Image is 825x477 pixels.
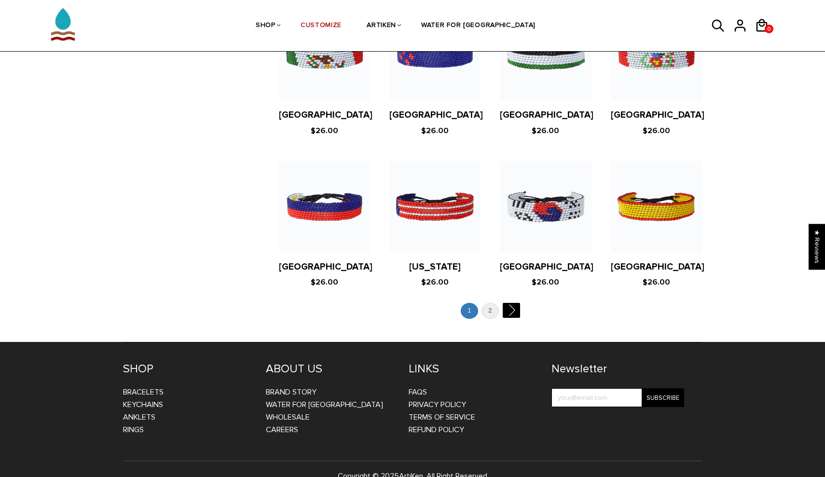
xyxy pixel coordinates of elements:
[551,388,684,407] input: your@email.com
[409,362,537,376] h4: LINKS
[765,25,773,33] a: 0
[532,277,559,287] span: $26.00
[123,362,251,376] h4: SHOP
[311,277,338,287] span: $26.00
[123,425,144,435] a: Rings
[643,277,670,287] span: $26.00
[123,387,164,397] a: Bracelets
[301,0,342,52] a: CUSTOMIZE
[421,0,536,52] a: WATER FOR [GEOGRAPHIC_DATA]
[409,400,466,409] a: Privacy Policy
[266,387,316,397] a: BRAND STORY
[409,425,464,435] a: Refund Policy
[266,412,310,422] a: WHOLESALE
[481,303,499,319] a: 2
[389,109,483,121] a: [GEOGRAPHIC_DATA]
[421,126,449,136] span: $26.00
[500,261,593,273] a: [GEOGRAPHIC_DATA]
[279,109,372,121] a: [GEOGRAPHIC_DATA]
[409,387,427,397] a: FAQs
[809,224,825,270] div: Click to open Judge.me floating reviews tab
[643,126,670,136] span: $26.00
[409,412,475,422] a: Terms of Service
[532,126,559,136] span: $26.00
[551,362,684,376] h4: Newsletter
[266,425,298,435] a: CAREERS
[311,126,338,136] span: $26.00
[279,261,372,273] a: [GEOGRAPHIC_DATA]
[502,303,520,318] a: 
[123,400,163,409] a: Keychains
[611,109,704,121] a: [GEOGRAPHIC_DATA]
[266,362,394,376] h4: ABOUT US
[765,23,773,35] span: 0
[461,303,478,319] a: 1
[642,388,684,407] input: Subscribe
[123,412,155,422] a: Anklets
[409,261,461,273] a: [US_STATE]
[367,0,396,52] a: ARTIKEN
[611,261,704,273] a: [GEOGRAPHIC_DATA]
[421,277,449,287] span: $26.00
[266,400,383,409] a: WATER FOR [GEOGRAPHIC_DATA]
[500,109,593,121] a: [GEOGRAPHIC_DATA]
[256,0,275,52] a: SHOP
